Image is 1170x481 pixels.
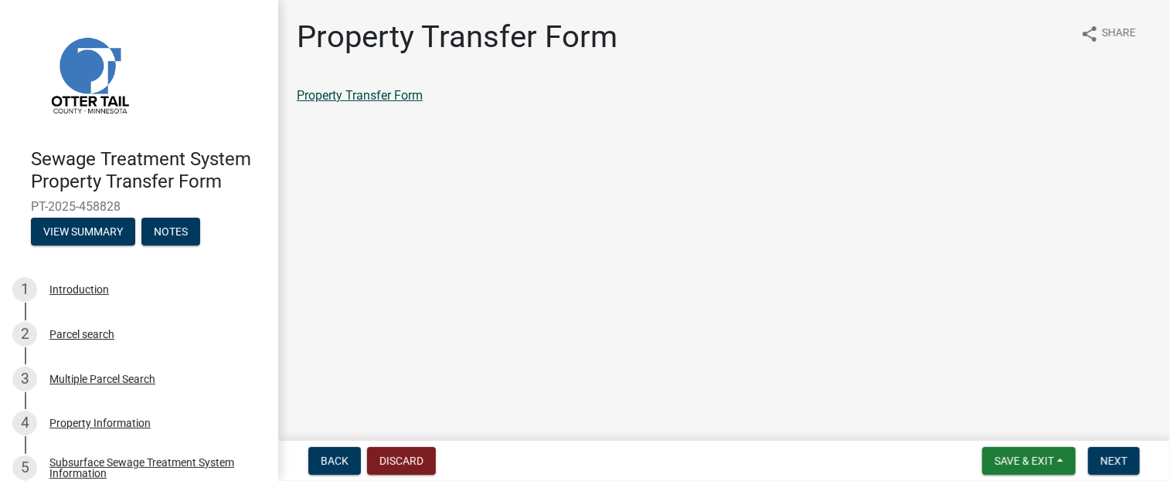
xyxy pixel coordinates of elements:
button: View Summary [31,218,135,246]
i: share [1080,25,1099,43]
button: Notes [141,218,200,246]
button: shareShare [1068,19,1148,49]
button: Save & Exit [982,447,1076,475]
button: Back [308,447,361,475]
a: Property Transfer Form [297,88,423,103]
span: Share [1102,25,1136,43]
h4: Sewage Treatment System Property Transfer Form [31,148,266,193]
img: Otter Tail County, Minnesota [31,16,147,132]
div: 1 [12,277,37,302]
div: 2 [12,322,37,347]
span: PT-2025-458828 [31,199,247,214]
button: Discard [367,447,436,475]
div: Parcel search [49,329,114,340]
div: Property Information [49,418,151,428]
div: 5 [12,456,37,480]
div: 4 [12,411,37,435]
span: Save & Exit [995,455,1054,467]
wm-modal-confirm: Notes [141,226,200,239]
wm-modal-confirm: Summary [31,226,135,239]
span: Next [1100,455,1127,467]
span: Back [321,455,349,467]
button: Next [1088,447,1140,475]
div: Subsurface Sewage Treatment System Information [49,457,253,479]
div: 3 [12,367,37,391]
div: Multiple Parcel Search [49,374,155,384]
h1: Property Transfer Form [297,19,617,56]
div: Introduction [49,284,109,295]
